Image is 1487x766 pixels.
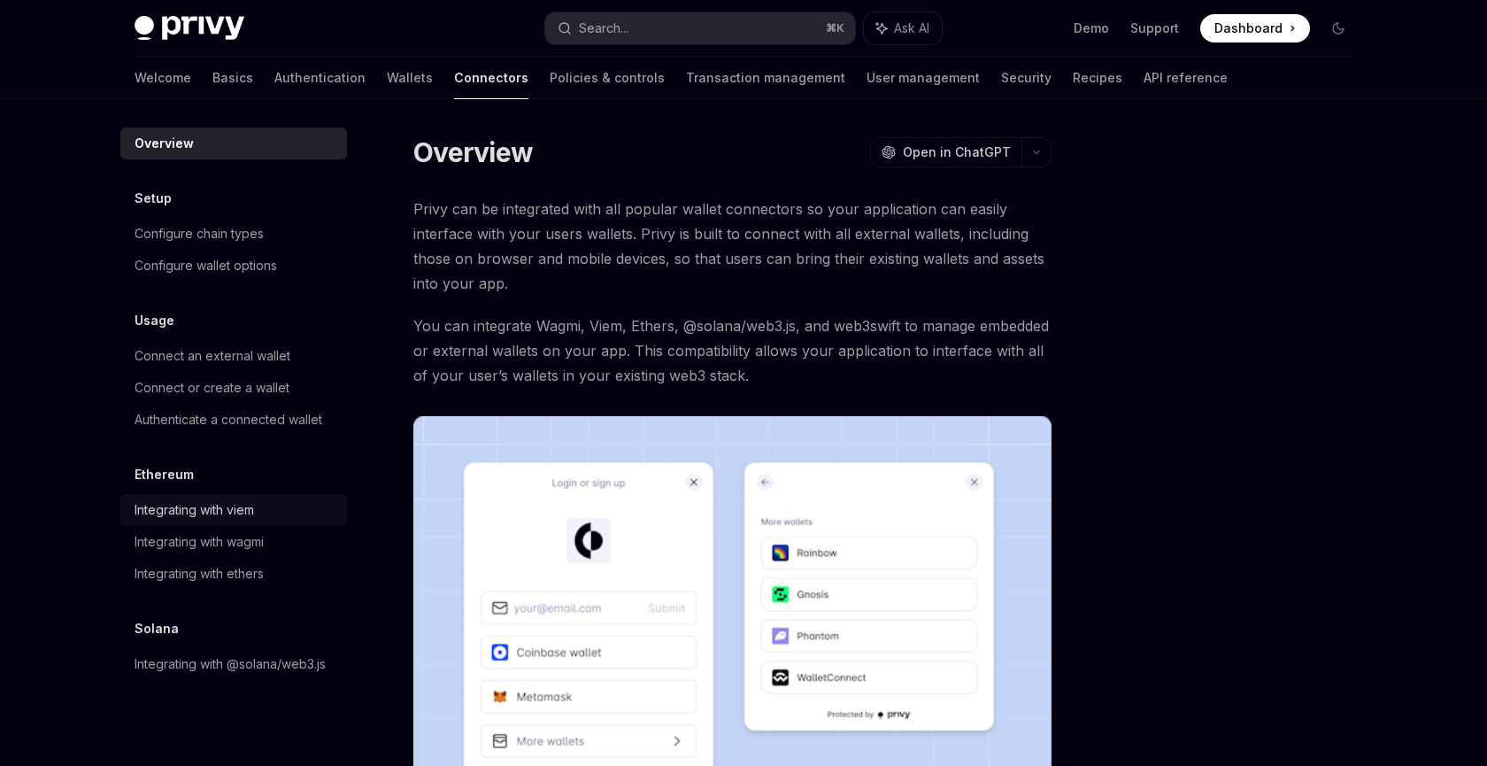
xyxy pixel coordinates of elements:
[867,57,980,99] a: User management
[1001,57,1052,99] a: Security
[413,136,533,168] h1: Overview
[120,128,347,159] a: Overview
[274,57,366,99] a: Authentication
[1214,19,1283,37] span: Dashboard
[212,57,253,99] a: Basics
[120,494,347,526] a: Integrating with viem
[135,377,289,398] div: Connect or create a wallet
[120,250,347,282] a: Configure wallet options
[894,19,929,37] span: Ask AI
[120,218,347,250] a: Configure chain types
[120,526,347,558] a: Integrating with wagmi
[1144,57,1228,99] a: API reference
[387,57,433,99] a: Wallets
[1073,57,1122,99] a: Recipes
[135,16,244,41] img: dark logo
[1200,14,1310,43] a: Dashboard
[903,143,1011,161] span: Open in ChatGPT
[135,57,191,99] a: Welcome
[1130,19,1179,37] a: Support
[135,618,179,639] h5: Solana
[135,310,174,331] h5: Usage
[120,558,347,590] a: Integrating with ethers
[826,21,844,35] span: ⌘ K
[135,188,172,209] h5: Setup
[135,255,277,276] div: Configure wallet options
[135,223,264,244] div: Configure chain types
[135,345,290,367] div: Connect an external wallet
[135,499,254,521] div: Integrating with viem
[545,12,855,44] button: Search...⌘K
[135,464,194,485] h5: Ethereum
[864,12,942,44] button: Ask AI
[870,137,1021,167] button: Open in ChatGPT
[550,57,665,99] a: Policies & controls
[135,654,326,675] div: Integrating with @solana/web3.js
[120,648,347,680] a: Integrating with @solana/web3.js
[454,57,528,99] a: Connectors
[1324,14,1352,43] button: Toggle dark mode
[686,57,845,99] a: Transaction management
[579,18,628,39] div: Search...
[135,409,322,430] div: Authenticate a connected wallet
[1074,19,1109,37] a: Demo
[120,372,347,404] a: Connect or create a wallet
[135,133,194,154] div: Overview
[135,563,264,584] div: Integrating with ethers
[120,340,347,372] a: Connect an external wallet
[413,313,1052,388] span: You can integrate Wagmi, Viem, Ethers, @solana/web3.js, and web3swift to manage embedded or exter...
[413,197,1052,296] span: Privy can be integrated with all popular wallet connectors so your application can easily interfa...
[135,531,264,553] div: Integrating with wagmi
[120,404,347,436] a: Authenticate a connected wallet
